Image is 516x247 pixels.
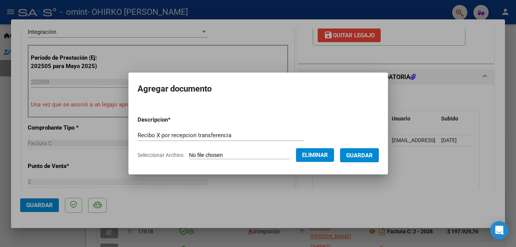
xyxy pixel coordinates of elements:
[302,152,328,158] span: Eliminar
[138,116,210,124] p: Descripcion
[340,148,379,162] button: Guardar
[138,82,379,96] h2: Agregar documento
[296,148,334,162] button: Eliminar
[138,152,184,158] span: Seleccionar Archivo
[346,152,373,159] span: Guardar
[490,221,508,239] div: Open Intercom Messenger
